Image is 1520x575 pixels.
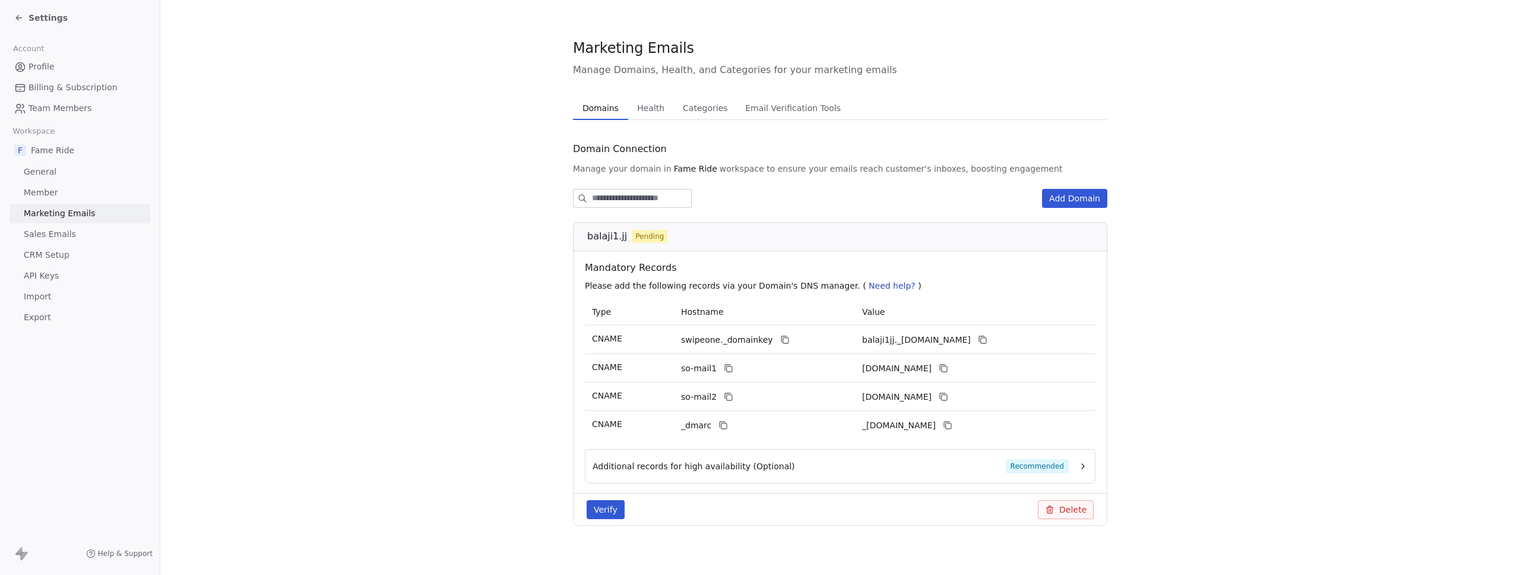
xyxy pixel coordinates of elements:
[573,142,667,156] span: Domain Connection
[674,163,717,175] span: Fame Ride
[862,419,936,432] span: _dmarc.swipeone.email
[9,57,150,77] a: Profile
[681,307,724,317] span: Hostname
[862,307,885,317] span: Value
[592,419,622,429] span: CNAME
[86,549,153,558] a: Help & Support
[9,204,150,223] a: Marketing Emails
[1042,189,1107,208] button: Add Domain
[24,290,51,303] span: Import
[9,183,150,203] a: Member
[587,500,625,519] button: Verify
[8,40,49,58] span: Account
[24,249,69,261] span: CRM Setup
[587,229,627,244] span: balaji1.jj
[1038,500,1094,519] button: Delete
[678,100,732,116] span: Categories
[9,99,150,118] a: Team Members
[592,334,622,343] span: CNAME
[592,306,667,318] p: Type
[28,102,91,115] span: Team Members
[635,231,664,242] span: Pending
[592,362,622,372] span: CNAME
[24,228,76,241] span: Sales Emails
[9,78,150,97] a: Billing & Subscription
[9,225,150,244] a: Sales Emails
[681,391,717,403] span: so-mail2
[862,391,932,403] span: balaji1jj2.swipeone.email
[740,100,845,116] span: Email Verification Tools
[681,362,717,375] span: so-mail1
[885,163,1062,175] span: customer's inboxes, boosting engagement
[681,334,773,346] span: swipeone._domainkey
[585,261,1100,275] span: Mandatory Records
[573,39,694,57] span: Marketing Emails
[869,281,916,290] span: Need help?
[9,308,150,327] a: Export
[593,459,1088,473] button: Additional records for high availability (Optional)Recommended
[862,362,932,375] span: balaji1jj1.swipeone.email
[24,207,95,220] span: Marketing Emails
[28,81,118,94] span: Billing & Subscription
[9,266,150,286] a: API Keys
[14,144,26,156] span: F
[28,61,55,73] span: Profile
[862,334,971,346] span: balaji1jj._domainkey.swipeone.email
[28,12,68,24] span: Settings
[98,549,153,558] span: Help & Support
[9,162,150,182] a: General
[9,287,150,307] a: Import
[24,166,56,178] span: General
[578,100,623,116] span: Domains
[593,460,795,472] span: Additional records for high availability (Optional)
[1006,459,1069,473] span: Recommended
[31,144,74,156] span: Fame Ride
[24,270,59,282] span: API Keys
[573,163,672,175] span: Manage your domain in
[632,100,669,116] span: Health
[8,122,60,140] span: Workspace
[24,311,51,324] span: Export
[720,163,883,175] span: workspace to ensure your emails reach
[14,12,68,24] a: Settings
[585,280,1100,292] p: Please add the following records via your Domain's DNS manager. ( )
[592,391,622,400] span: CNAME
[24,187,58,199] span: Member
[681,419,711,432] span: _dmarc
[573,63,1107,77] span: Manage Domains, Health, and Categories for your marketing emails
[9,245,150,265] a: CRM Setup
